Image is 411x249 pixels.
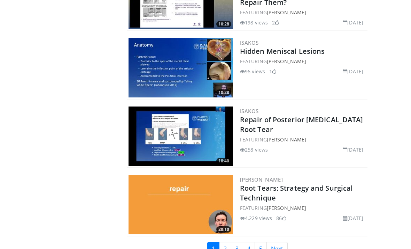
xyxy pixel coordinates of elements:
img: c4e7adc3-e1bb-45b8-8ec3-d6da9a633c9b.300x170_q85_crop-smart_upscale.jpg [129,175,233,234]
li: [DATE] [343,19,363,26]
li: 4,229 views [240,214,272,222]
span: 10:28 [216,21,231,27]
li: 198 views [240,19,268,26]
div: FEATURING [240,9,366,16]
span: 10:40 [216,158,231,164]
li: 2 [272,19,279,26]
img: af941bb0-f9c3-4113-a3f4-8aa54c18fd1f.300x170_q85_crop-smart_upscale.jpg [129,107,233,166]
a: ISAKOS [240,39,258,46]
li: 1 [269,68,276,75]
span: 20:10 [216,226,231,233]
a: ISAKOS [240,108,258,115]
li: 258 views [240,146,268,153]
li: [DATE] [343,214,363,222]
div: FEATURING [240,204,366,212]
a: Root Tears: Strategy and Surgical Technique [240,183,353,203]
a: [PERSON_NAME] [267,205,306,211]
a: [PERSON_NAME] [240,176,283,183]
span: 10:28 [216,89,231,96]
a: [PERSON_NAME] [267,58,306,65]
li: [DATE] [343,68,363,75]
div: FEATURING [240,136,366,143]
a: 10:28 [129,38,233,97]
li: [DATE] [343,146,363,153]
a: Repair of Posterior [MEDICAL_DATA] Root Tear [240,115,363,134]
a: 20:10 [129,175,233,234]
a: 10:40 [129,107,233,166]
a: [PERSON_NAME] [267,9,306,16]
a: [PERSON_NAME] [267,136,306,143]
img: 2a5badcd-d986-468e-8671-fa468f31c215.300x170_q85_crop-smart_upscale.jpg [129,38,233,97]
a: Hidden Meniscal Lesions [240,46,325,56]
li: 96 views [240,68,265,75]
div: FEATURING [240,58,366,65]
li: 86 [276,214,286,222]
